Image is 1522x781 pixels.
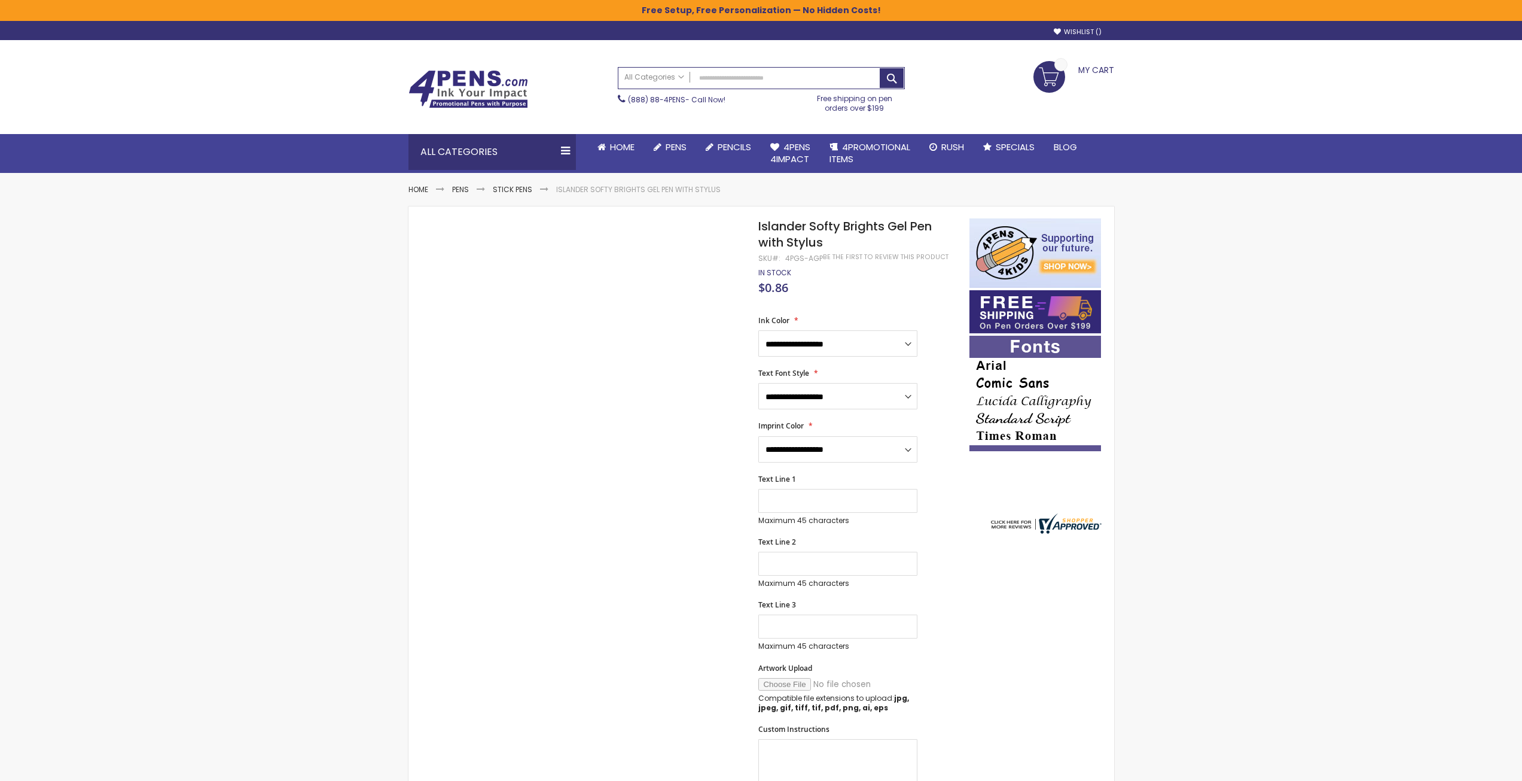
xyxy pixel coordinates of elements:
span: Imprint Color [758,421,804,431]
img: Free shipping on orders over $199 [969,290,1101,333]
span: Text Font Style [758,368,809,378]
a: Pencils [696,134,761,160]
span: Pencils [718,141,751,153]
span: Ink Color [758,315,789,326]
p: Maximum 45 characters [758,642,917,651]
a: All Categories [618,68,690,87]
div: Free shipping on pen orders over $199 [804,89,905,113]
p: Maximum 45 characters [758,516,917,525]
p: Compatible file extensions to upload: [758,694,917,713]
strong: jpg, jpeg, gif, tiff, tif, pdf, png, ai, eps [758,693,909,713]
div: Availability [758,268,791,278]
a: 4Pens4impact [761,134,820,173]
img: 4pens.com widget logo [988,513,1102,534]
a: Pens [644,134,696,160]
span: Text Line 2 [758,537,796,547]
a: Stick Pens [493,184,532,195]
a: Home [588,134,644,160]
span: Text Line 3 [758,600,796,610]
a: Blog [1044,134,1087,160]
a: Wishlist [1054,28,1102,37]
div: 4PGS-AGP [785,254,823,263]
li: Islander Softy Brights Gel Pen with Stylus [556,185,721,195]
img: 4pens 4 kids [969,218,1101,288]
span: Specials [996,141,1035,153]
a: 4pens.com certificate URL [988,526,1102,536]
a: Rush [920,134,974,160]
span: Blog [1054,141,1077,153]
a: Home [408,184,428,195]
span: Rush [941,141,964,153]
span: Islander Softy Brights Gel Pen with Stylus [758,218,932,251]
a: Specials [974,134,1044,160]
span: Custom Instructions [758,724,829,734]
span: 4PROMOTIONAL ITEMS [829,141,910,165]
a: 4PROMOTIONALITEMS [820,134,920,173]
span: Home [610,141,635,153]
span: Text Line 1 [758,474,796,484]
span: All Categories [624,72,684,82]
span: Pens [666,141,687,153]
span: 4Pens 4impact [770,141,810,165]
img: 4Pens Custom Pens and Promotional Products [408,70,528,108]
span: $0.86 [758,279,788,296]
p: Maximum 45 characters [758,579,917,588]
a: Pens [452,184,469,195]
span: - Call Now! [628,95,725,105]
a: Be the first to review this product [823,253,948,262]
img: font-personalization-examples [969,336,1101,451]
div: All Categories [408,134,576,170]
strong: SKU [758,253,780,263]
span: Artwork Upload [758,663,812,673]
span: In stock [758,268,791,278]
a: (888) 88-4PENS [628,95,685,105]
